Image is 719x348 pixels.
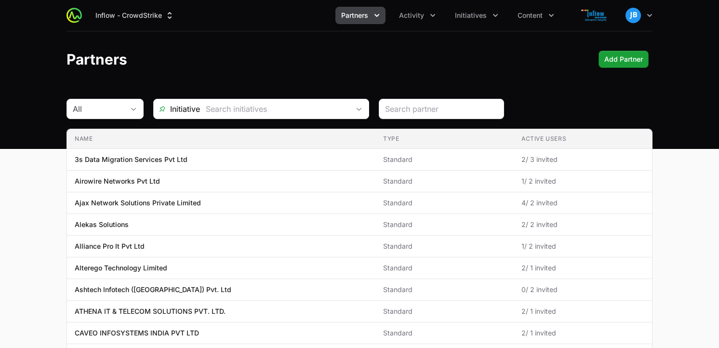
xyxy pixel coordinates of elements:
[383,198,506,208] span: Standard
[75,155,187,164] p: 3s Data Migration Services Pvt Ltd
[67,129,375,149] th: Name
[626,8,641,23] img: Jimish Bhavsar
[75,220,129,229] p: Alekas Solutions
[67,99,143,119] button: All
[518,11,543,20] span: Content
[521,176,644,186] span: 1 / 2 invited
[154,103,200,115] span: Initiative
[385,103,498,115] input: Search partner
[75,328,199,338] p: CAVEO INFOSYSTEMS INDIA PVT LTD
[335,7,386,24] button: Partners
[521,307,644,316] span: 2 / 1 invited
[375,129,514,149] th: Type
[521,155,644,164] span: 2 / 3 invited
[341,11,368,20] span: Partners
[604,54,643,65] span: Add Partner
[75,241,145,251] p: Alliance Pro It Pvt Ltd
[67,51,127,68] h1: Partners
[521,263,644,273] span: 2 / 1 invited
[512,7,560,24] button: Content
[599,51,649,68] button: Add Partner
[383,220,506,229] span: Standard
[383,155,506,164] span: Standard
[521,285,644,294] span: 0 / 2 invited
[349,99,369,119] div: Open
[75,285,231,294] p: Ashtech Infotech ([GEOGRAPHIC_DATA]) Pvt. Ltd
[521,241,644,251] span: 1 / 2 invited
[514,129,652,149] th: Active Users
[399,11,424,20] span: Activity
[393,7,441,24] div: Activity menu
[383,176,506,186] span: Standard
[75,263,167,273] p: Alterego Technology Limited
[82,7,560,24] div: Main navigation
[383,241,506,251] span: Standard
[383,307,506,316] span: Standard
[73,103,124,115] div: All
[67,8,82,23] img: ActivitySource
[599,51,649,68] div: Primary actions
[335,7,386,24] div: Partners menu
[512,7,560,24] div: Content menu
[521,198,644,208] span: 4 / 2 invited
[75,198,201,208] p: Ajax Network Solutions Private Limited
[383,328,506,338] span: Standard
[449,7,504,24] button: Initiatives
[521,328,644,338] span: 2 / 1 invited
[455,11,487,20] span: Initiatives
[521,220,644,229] span: 2 / 2 invited
[393,7,441,24] button: Activity
[449,7,504,24] div: Initiatives menu
[383,263,506,273] span: Standard
[572,6,618,25] img: Inflow
[90,7,180,24] button: Inflow - CrowdStrike
[90,7,180,24] div: Supplier switch menu
[75,307,226,316] p: ATHENA IT & TELECOM SOLUTIONS PVT. LTD.
[383,285,506,294] span: Standard
[75,176,160,186] p: Airowire Networks Pvt Ltd
[200,99,349,119] input: Search initiatives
